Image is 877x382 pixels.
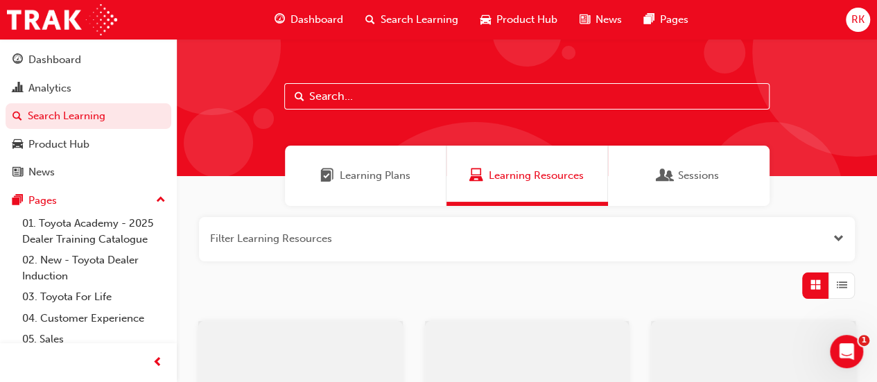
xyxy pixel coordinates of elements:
[17,213,171,250] a: 01. Toyota Academy - 2025 Dealer Training Catalogue
[469,6,568,34] a: car-iconProduct Hub
[12,195,23,207] span: pages-icon
[6,44,171,188] button: DashboardAnalyticsSearch LearningProduct HubNews
[28,193,57,209] div: Pages
[810,277,821,293] span: Grid
[320,168,334,184] span: Learning Plans
[153,354,163,372] span: prev-icon
[6,132,171,157] a: Product Hub
[28,52,81,68] div: Dashboard
[469,168,483,184] span: Learning Resources
[837,277,847,293] span: List
[28,137,89,153] div: Product Hub
[6,76,171,101] a: Analytics
[365,11,375,28] span: search-icon
[12,110,22,123] span: search-icon
[6,47,171,73] a: Dashboard
[156,191,166,209] span: up-icon
[446,146,608,206] a: Learning ResourcesLearning Resources
[851,12,865,28] span: RK
[285,146,446,206] a: Learning PlansLearning Plans
[28,164,55,180] div: News
[596,12,622,28] span: News
[7,4,117,35] img: Trak
[6,103,171,129] a: Search Learning
[660,12,688,28] span: Pages
[354,6,469,34] a: search-iconSearch Learning
[263,6,354,34] a: guage-iconDashboard
[28,80,71,96] div: Analytics
[489,168,584,184] span: Learning Resources
[290,12,343,28] span: Dashboard
[17,250,171,286] a: 02. New - Toyota Dealer Induction
[6,159,171,185] a: News
[12,83,23,95] span: chart-icon
[678,168,719,184] span: Sessions
[284,83,770,110] input: Search...
[340,168,410,184] span: Learning Plans
[6,188,171,214] button: Pages
[846,8,870,32] button: RK
[496,12,557,28] span: Product Hub
[17,308,171,329] a: 04. Customer Experience
[480,11,491,28] span: car-icon
[633,6,700,34] a: pages-iconPages
[275,11,285,28] span: guage-icon
[608,146,770,206] a: SessionsSessions
[295,89,304,105] span: Search
[830,335,863,368] iframe: Intercom live chat
[381,12,458,28] span: Search Learning
[580,11,590,28] span: news-icon
[568,6,633,34] a: news-iconNews
[12,54,23,67] span: guage-icon
[17,286,171,308] a: 03. Toyota For Life
[644,11,654,28] span: pages-icon
[659,168,672,184] span: Sessions
[12,166,23,179] span: news-icon
[12,139,23,151] span: car-icon
[17,329,171,350] a: 05. Sales
[858,335,869,346] span: 1
[833,231,844,247] button: Open the filter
